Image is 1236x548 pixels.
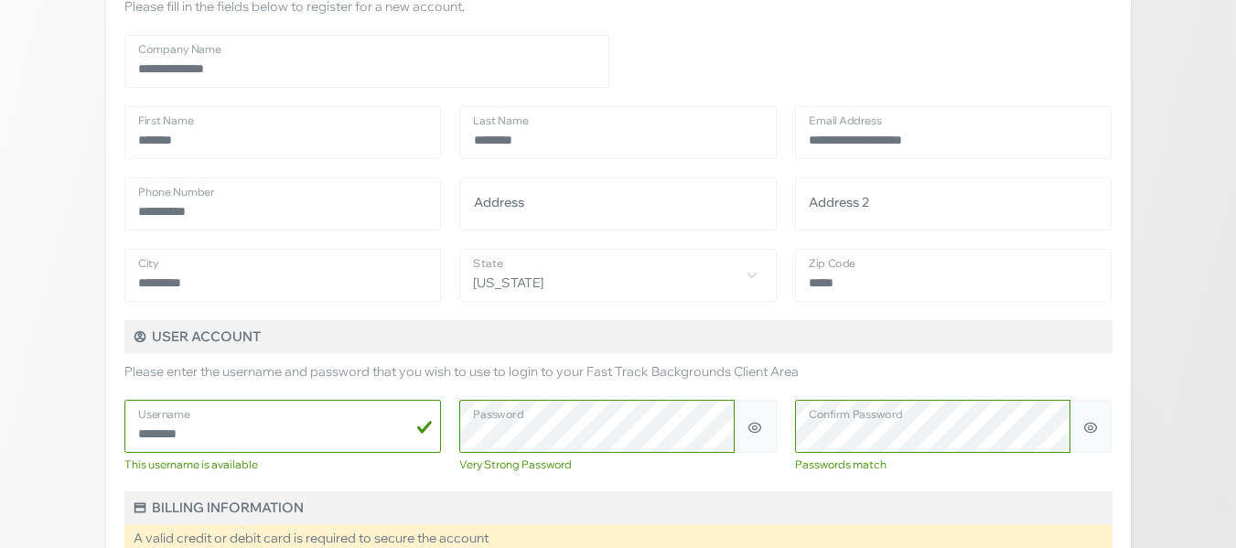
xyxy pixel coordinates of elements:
[124,457,442,473] div: This username is available
[459,457,777,473] div: Very Strong Password
[795,457,1112,473] div: Passwords match
[459,249,777,302] span: Pennsylvania
[124,491,1112,524] h5: Billing Information
[124,362,1112,381] p: Please enter the username and password that you wish to use to login to your Fast Track Backgroun...
[460,250,776,299] span: Pennsylvania
[124,320,1112,353] h5: User Account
